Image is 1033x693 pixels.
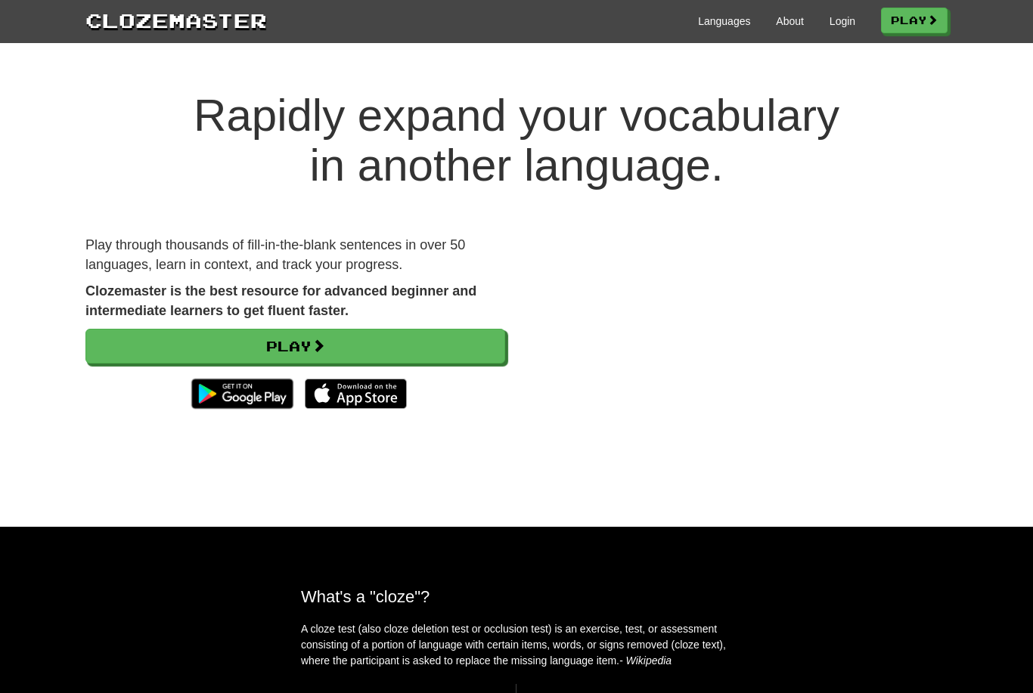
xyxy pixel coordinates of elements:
a: Clozemaster [85,6,267,34]
strong: Clozemaster is the best resource for advanced beginner and intermediate learners to get fluent fa... [85,283,476,318]
a: Languages [698,14,750,29]
h2: What's a "cloze"? [301,587,732,606]
p: Play through thousands of fill-in-the-blank sentences in over 50 languages, learn in context, and... [85,236,505,274]
a: Play [85,329,505,364]
img: Get it on Google Play [184,371,301,416]
em: - Wikipedia [619,654,672,667]
a: Login [830,14,855,29]
p: A cloze test (also cloze deletion test or occlusion test) is an exercise, test, or assessment con... [301,621,732,669]
img: Download_on_the_App_Store_Badge_US-UK_135x40-25178aeef6eb6b83b96f5f2d004eda3bffbb37122de64afbaef7... [305,379,407,409]
a: About [776,14,804,29]
a: Play [881,8,948,33]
